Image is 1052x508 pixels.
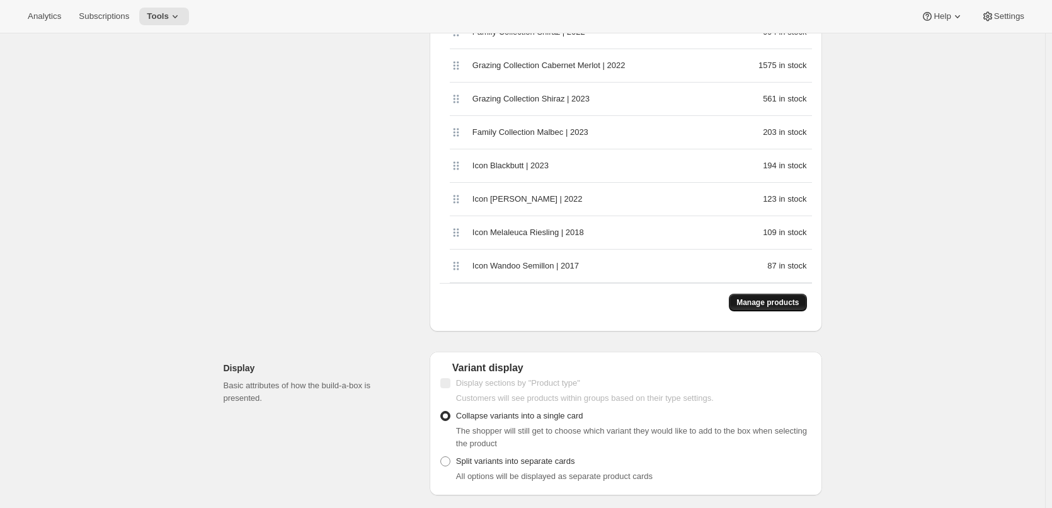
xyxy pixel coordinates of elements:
span: Family Collection Malbec | 2023 [472,126,588,139]
div: 123 in stock [644,193,811,205]
span: Tools [147,11,169,21]
span: Help [934,11,951,21]
p: Basic attributes of how the build-a-box is presented. [224,379,409,405]
button: Tools [139,8,189,25]
div: 1575 in stock [644,59,811,72]
button: Help [913,8,971,25]
span: Grazing Collection Shiraz | 2023 [472,93,590,105]
span: Display sections by "Product type" [456,378,580,388]
span: Manage products [736,297,799,308]
button: Settings [974,8,1032,25]
span: Customers will see products within groups based on their type settings. [456,393,714,403]
span: The shopper will still get to choose which variant they would like to add to the box when selecti... [456,426,807,448]
button: Subscriptions [71,8,137,25]
div: 87 in stock [644,260,811,272]
span: Settings [994,11,1024,21]
div: 203 in stock [644,126,811,139]
div: 194 in stock [644,159,811,172]
span: Icon Melaleuca Riesling | 2018 [472,226,584,239]
span: Icon Wandoo Semillon | 2017 [472,260,579,272]
span: Icon Blackbutt | 2023 [472,159,549,172]
span: All options will be displayed as separate product cards [456,471,653,481]
span: Grazing Collection Cabernet Merlot | 2022 [472,59,626,72]
span: Collapse variants into a single card [456,411,583,420]
div: 561 in stock [644,93,811,105]
div: 109 in stock [644,226,811,239]
span: Split variants into separate cards [456,456,575,466]
span: Analytics [28,11,61,21]
span: Icon [PERSON_NAME] | 2022 [472,193,583,205]
span: Subscriptions [79,11,129,21]
div: Variant display [440,362,812,374]
button: Manage products [729,294,806,311]
button: Analytics [20,8,69,25]
h2: Display [224,362,409,374]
